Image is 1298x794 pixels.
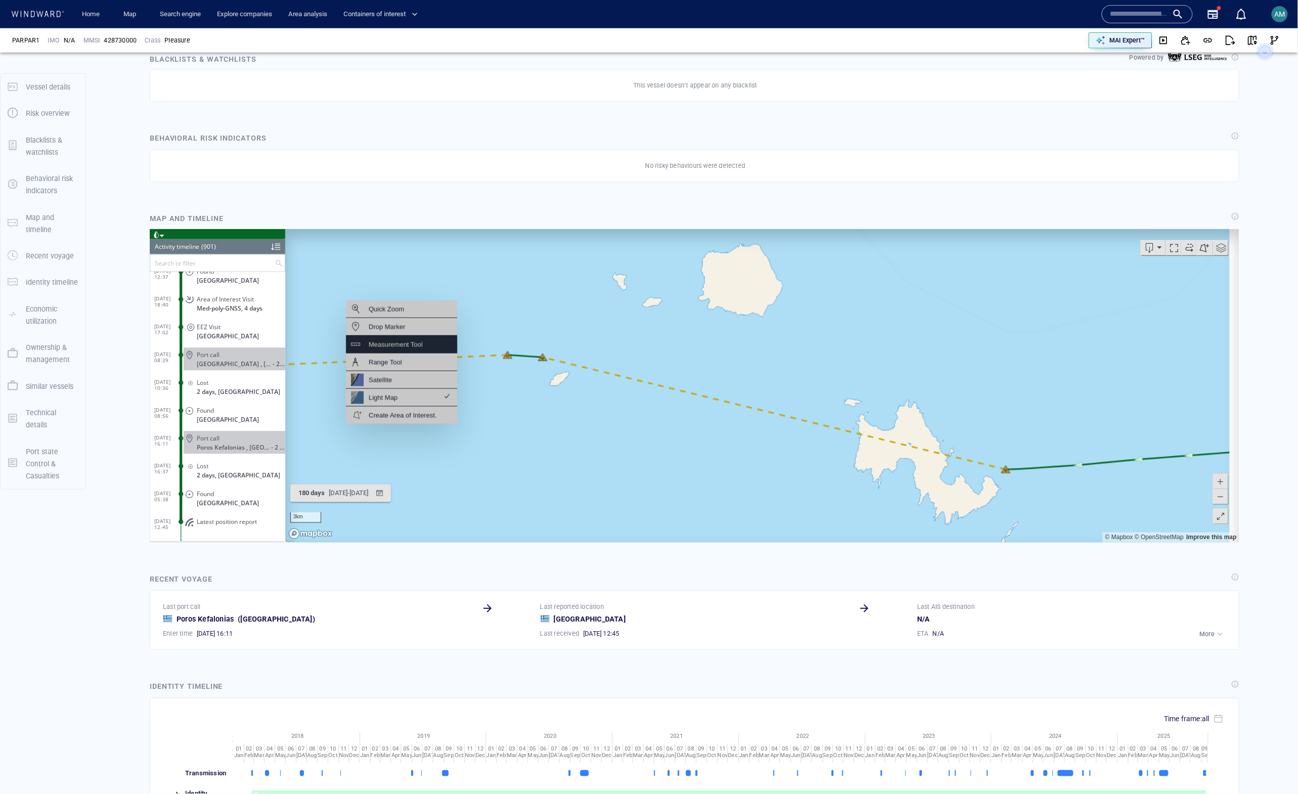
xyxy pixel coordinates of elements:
span: [DATE] 05:38 [5,261,31,274]
a: Mapbox [956,305,983,312]
div: 08 [938,745,948,752]
div: Pleasure [164,36,190,45]
div: 02 [1129,745,1138,752]
div: Toggle map information layers [1063,11,1078,26]
span: [DATE] 16:37 [5,234,31,246]
p: Enter time [163,629,193,638]
span: [DATE] 10:36 [5,150,31,162]
div: Nov [465,752,475,759]
div: (901) [52,10,66,25]
p: Identity timeline [26,276,78,288]
div: 3km [141,283,171,294]
div: Blacklists & watchlists [148,51,258,67]
a: Technical details [1,413,85,423]
span: Port call [47,206,70,213]
div: 10 [707,745,717,752]
p: Similar vessels [26,380,73,392]
button: Map and timeline [1,204,85,243]
span: - 2 days [121,215,136,223]
div: 06 [286,745,296,752]
div: 02 [1002,745,1012,752]
div: 07 [801,745,811,752]
a: Area analysis [284,6,331,23]
span: Med-poly-GNSS, 4 days [47,76,113,83]
span: PARPAR1 [12,36,39,45]
div: 07 [928,745,938,752]
div: Identity timeline [150,680,223,692]
div: 2024 [993,733,1117,739]
span: Poros Kefalonias [177,613,234,625]
div: Nov [339,752,349,759]
div: [DATE] [422,752,432,759]
div: N/A [933,629,944,638]
div: Toggle vessel historical path [1031,11,1047,26]
dl: [DATE] 05:38Found[GEOGRAPHIC_DATA] [5,254,136,282]
dl: [DATE] 16:11Port callPoros Kefalonias , [GEOGRAPHIC_DATA]- 2 days [5,199,136,227]
div: 05 [401,745,411,752]
div: Satellite [219,145,242,157]
p: IMO [48,36,60,45]
div: 08 [433,745,443,752]
span: Port call [47,122,70,130]
span: [DATE] 08:39 [5,122,31,135]
span: [GEOGRAPHIC_DATA] [47,104,109,111]
a: Similar vessels [1,381,85,390]
a: Mapbox logo [139,299,183,311]
div: Drop Marker [219,92,255,104]
p: Last port call [163,602,201,611]
span: Containers of interest [343,9,418,20]
button: AM [1270,4,1290,24]
div: 11 [1097,745,1107,752]
p: MAI Expert™ [1110,36,1145,45]
div: 03 [380,745,391,752]
p: Powered by [1130,53,1164,62]
p: Last received [540,629,580,638]
a: Recent voyage [1,251,85,260]
a: OpenStreetMap [985,305,1034,312]
div: 06 [539,745,549,752]
div: Argostoli , Greece- 2 days [47,131,136,139]
div: Mar [507,752,517,759]
div: 05 [780,745,790,752]
div: 02 [244,745,253,752]
a: Home [78,6,104,23]
button: Map [115,6,148,23]
div: 05 [1159,745,1170,752]
div: 12 [602,745,612,752]
a: Behavioral risk indicators [1,180,85,189]
a: Identity timeline [1,277,85,287]
span: 2 days, [GEOGRAPHIC_DATA] [47,159,131,167]
div: 06 [665,745,675,752]
dl: [DATE] 16:37Lost2 days, [GEOGRAPHIC_DATA] [5,227,136,254]
div: Feb [244,752,253,759]
div: 08 [812,745,822,752]
button: Search engine [156,6,205,23]
div: [GEOGRAPHIC_DATA] [236,611,317,627]
button: Ownership & management [1,334,85,373]
img: svg+xml;base64,PHN2ZyB4bWxucz0iaHR0cDovL3d3dy53My5vcmcvMjAwMC9zdmciIHhtbG5zOnhsaW5rPSJodHRwOi8vd3... [1203,770,1213,776]
div: 2021 [615,733,739,739]
div: 03 [1012,745,1022,752]
div: 04 [1023,745,1033,752]
div: 09 [697,745,707,752]
div: Measurement Tool [219,109,273,122]
div: Mar [254,752,264,759]
button: View on map [1241,29,1264,52]
span: [GEOGRAPHIC_DATA] , [GEOGRAPHIC_DATA] [47,131,123,139]
p: Blacklists & watchlists [26,134,78,159]
div: 03 [759,745,769,752]
span: all [1202,715,1209,723]
a: Economic utilization [1,310,85,319]
div: 11 [591,745,601,752]
p: Technical details [26,407,78,431]
div: 01 [360,745,370,752]
div: Greece [540,615,550,623]
div: 12 [349,745,359,752]
div: 01 [865,745,875,752]
div: 02 [371,745,380,752]
div: Feb [497,752,506,759]
span: [DATE] 16:11 [197,629,233,638]
div: May [401,752,411,759]
div: Feb [371,752,380,759]
dl: [DATE] 18:40Area of Interest VisitMed-poly-GNSS, 4 days [5,60,136,87]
